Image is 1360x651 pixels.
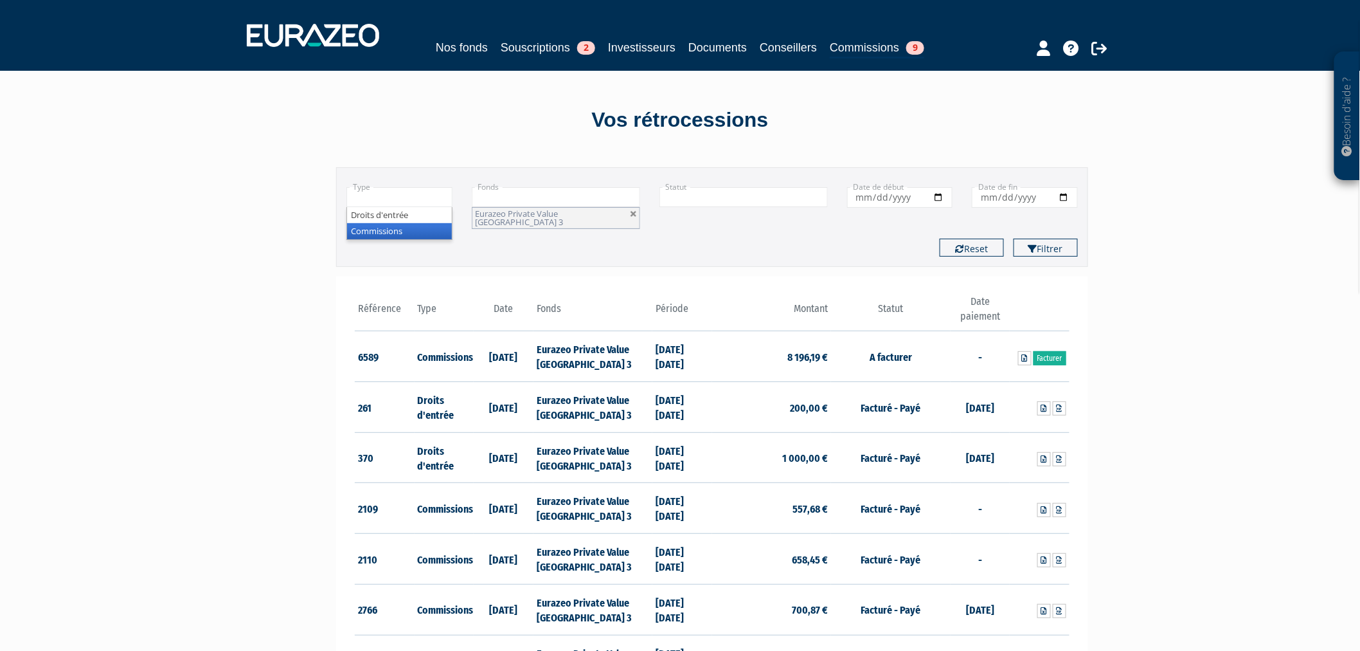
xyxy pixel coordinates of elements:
td: [DATE] [951,584,1010,635]
td: Droits d'entrée [415,432,474,483]
td: Commissions [415,331,474,382]
td: Facturé - Payé [831,432,950,483]
td: 557,68 € [712,483,831,534]
a: Facturer [1033,351,1066,365]
td: - [951,331,1010,382]
td: 2110 [355,534,415,585]
td: [DATE] [474,432,533,483]
td: 200,00 € [712,382,831,433]
p: Besoin d'aide ? [1340,59,1355,174]
a: Nos fonds [436,39,488,57]
td: [DATE] [DATE] [652,432,712,483]
td: 1 000,00 € [712,432,831,483]
td: Facturé - Payé [831,382,950,433]
td: Eurazeo Private Value [GEOGRAPHIC_DATA] 3 [533,432,652,483]
td: Eurazeo Private Value [GEOGRAPHIC_DATA] 3 [533,382,652,433]
td: Commissions [415,534,474,585]
li: Commissions [347,223,452,239]
td: [DATE] [474,382,533,433]
td: 6589 [355,331,415,382]
th: Référence [355,295,415,331]
td: Commissions [415,584,474,635]
td: [DATE] [DATE] [652,382,712,433]
td: Facturé - Payé [831,534,950,585]
img: 1732889491-logotype_eurazeo_blanc_rvb.png [247,24,379,47]
td: [DATE] [474,584,533,635]
td: Eurazeo Private Value [GEOGRAPHIC_DATA] 3 [533,331,652,382]
a: Conseillers [760,39,817,57]
td: [DATE] [DATE] [652,534,712,585]
td: 8 196,19 € [712,331,831,382]
a: Commissions9 [830,39,924,59]
a: Souscriptions2 [501,39,595,57]
button: Reset [940,239,1004,257]
td: 700,87 € [712,584,831,635]
li: Droits d'entrée [347,207,452,223]
td: [DATE] [474,534,533,585]
td: Droits d'entrée [415,382,474,433]
th: Statut [831,295,950,331]
td: Commissions [415,483,474,534]
span: 9 [906,41,924,55]
td: Eurazeo Private Value [GEOGRAPHIC_DATA] 3 [533,584,652,635]
th: Période [652,295,712,331]
td: 2766 [355,584,415,635]
td: - [951,483,1010,534]
th: Montant [712,295,831,331]
td: Eurazeo Private Value [GEOGRAPHIC_DATA] 3 [533,483,652,534]
span: Eurazeo Private Value [GEOGRAPHIC_DATA] 3 [476,208,564,228]
th: Date [474,295,533,331]
td: [DATE] [474,483,533,534]
th: Date paiement [951,295,1010,331]
td: 658,45 € [712,534,831,585]
a: Documents [688,39,747,57]
td: [DATE] [951,382,1010,433]
td: 370 [355,432,415,483]
th: Fonds [533,295,652,331]
div: Vos rétrocessions [314,105,1046,135]
td: A facturer [831,331,950,382]
a: Investisseurs [608,39,676,57]
td: - [951,534,1010,585]
td: Facturé - Payé [831,584,950,635]
td: [DATE] [DATE] [652,331,712,382]
td: [DATE] [DATE] [652,584,712,635]
th: Type [415,295,474,331]
td: [DATE] [474,331,533,382]
td: Eurazeo Private Value [GEOGRAPHIC_DATA] 3 [533,534,652,585]
td: 261 [355,382,415,433]
td: [DATE] [DATE] [652,483,712,534]
span: 2 [577,41,595,55]
td: [DATE] [951,432,1010,483]
button: Filtrer [1014,239,1078,257]
td: Facturé - Payé [831,483,950,534]
td: 2109 [355,483,415,534]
